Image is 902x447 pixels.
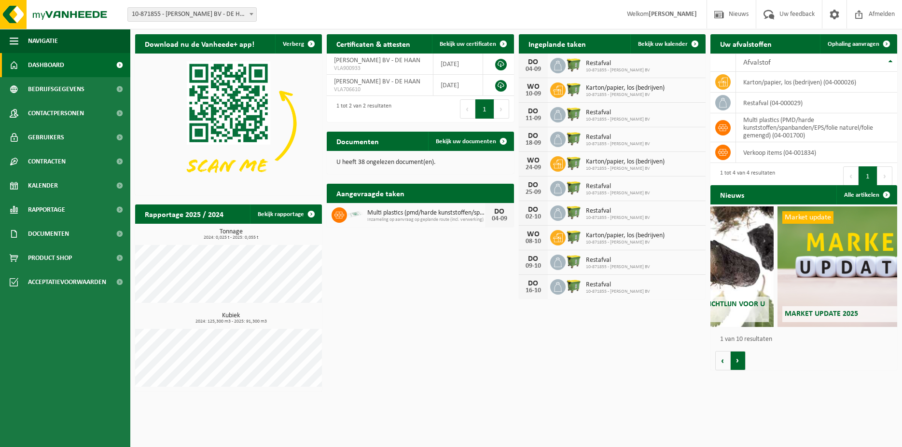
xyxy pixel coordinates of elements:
[28,101,84,125] span: Contactpersonen
[334,65,426,72] span: VLA900933
[566,204,582,220] img: WB-1100-HPE-GN-51
[877,166,892,186] button: Next
[524,181,543,189] div: DO
[327,184,414,203] h2: Aangevraagde taken
[433,75,483,96] td: [DATE]
[782,211,833,224] span: Market update
[736,72,897,93] td: karton/papier, los (bedrijven) (04-000026)
[736,142,897,163] td: verkoop items (04-001834)
[28,246,72,270] span: Product Shop
[275,34,321,54] button: Verberg
[566,130,582,147] img: WB-1100-HPE-GN-51
[720,336,892,343] p: 1 van 10 resultaten
[128,8,256,21] span: 10-871855 - DEWAELE HENRI BV - DE HAAN
[28,149,66,174] span: Contracten
[524,263,543,270] div: 09-10
[566,106,582,122] img: WB-1100-HPE-GN-51
[336,159,504,166] p: U heeft 38 ongelezen document(en).
[490,208,509,216] div: DO
[524,238,543,245] div: 08-10
[586,257,650,264] span: Restafval
[28,174,58,198] span: Kalender
[428,132,513,151] a: Bekijk uw documenten
[28,198,65,222] span: Rapportage
[524,164,543,171] div: 24-09
[566,155,582,171] img: WB-1100-HPE-GN-51
[715,351,731,370] button: Vorige
[586,92,665,98] span: 10-871855 - [PERSON_NAME] BV
[820,34,896,54] a: Ophaling aanvragen
[524,58,543,66] div: DO
[586,68,650,73] span: 10-871855 - [PERSON_NAME] BV
[566,278,582,294] img: WB-1100-HPE-GN-51
[440,41,496,47] span: Bekijk uw certificaten
[710,185,754,204] h2: Nieuws
[710,34,781,53] h2: Uw afvalstoffen
[586,117,650,122] span: 10-871855 - [PERSON_NAME] BV
[524,115,543,122] div: 11-09
[140,229,322,240] h3: Tonnage
[843,166,859,186] button: Previous
[524,66,543,73] div: 04-09
[28,53,64,77] span: Dashboard
[524,108,543,115] div: DO
[367,209,485,217] span: Multi plastics (pmd/harde kunststoffen/spanbanden/eps/folie naturel/folie gemeng...
[736,113,897,142] td: multi plastics (PMD/harde kunststoffen/spanbanden/EPS/folie naturel/folie gemengd) (04-001700)
[586,60,650,68] span: Restafval
[524,132,543,140] div: DO
[494,99,509,119] button: Next
[828,41,879,47] span: Ophaling aanvragen
[736,93,897,113] td: restafval (04-000029)
[859,166,877,186] button: 1
[586,166,665,172] span: 10-871855 - [PERSON_NAME] BV
[334,78,420,85] span: [PERSON_NAME] BV - DE HAAN
[743,59,771,67] span: Afvalstof
[135,34,264,53] h2: Download nu de Vanheede+ app!
[475,99,494,119] button: 1
[28,29,58,53] span: Navigatie
[638,41,688,47] span: Bekijk uw kalender
[135,204,233,223] h2: Rapportage 2025 / 2024
[566,56,582,73] img: WB-1100-HPE-GN-51
[586,240,665,245] span: 10-871855 - [PERSON_NAME] BV
[586,134,650,141] span: Restafval
[586,281,650,289] span: Restafval
[519,34,596,53] h2: Ingeplande taken
[630,34,705,54] a: Bekijk uw kalender
[127,7,257,22] span: 10-871855 - DEWAELE HENRI BV - DE HAAN
[140,235,322,240] span: 2024: 0,025 t - 2025: 0,055 t
[566,229,582,245] img: WB-1100-HPE-GN-51
[524,83,543,91] div: WO
[586,158,665,166] span: Karton/papier, los (bedrijven)
[432,34,513,54] a: Bekijk uw certificaten
[334,86,426,94] span: VLA706610
[836,185,896,204] a: Alle artikelen
[586,264,650,270] span: 10-871855 - [PERSON_NAME] BV
[566,253,582,270] img: WB-1100-HPE-GN-51
[649,11,697,18] strong: [PERSON_NAME]
[785,310,858,318] span: Market update 2025
[586,289,650,295] span: 10-871855 - [PERSON_NAME] BV
[135,54,322,193] img: Download de VHEPlus App
[524,140,543,147] div: 18-09
[524,91,543,97] div: 10-09
[586,183,650,190] span: Restafval
[490,216,509,222] div: 04-09
[327,34,420,53] h2: Certificaten & attesten
[524,214,543,220] div: 02-10
[586,207,650,215] span: Restafval
[586,109,650,117] span: Restafval
[586,141,650,147] span: 10-871855 - [PERSON_NAME] BV
[28,270,106,294] span: Acceptatievoorwaarden
[332,98,391,120] div: 1 tot 2 van 2 resultaten
[283,41,304,47] span: Verberg
[586,232,665,240] span: Karton/papier, los (bedrijven)
[566,179,582,196] img: WB-1100-HPE-GN-51
[524,280,543,287] div: DO
[327,132,389,150] h2: Documenten
[28,222,69,246] span: Documenten
[250,204,321,224] a: Bekijk rapportage
[715,165,775,187] div: 1 tot 4 van 4 resultaten
[524,189,543,196] div: 25-09
[524,287,543,294] div: 16-10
